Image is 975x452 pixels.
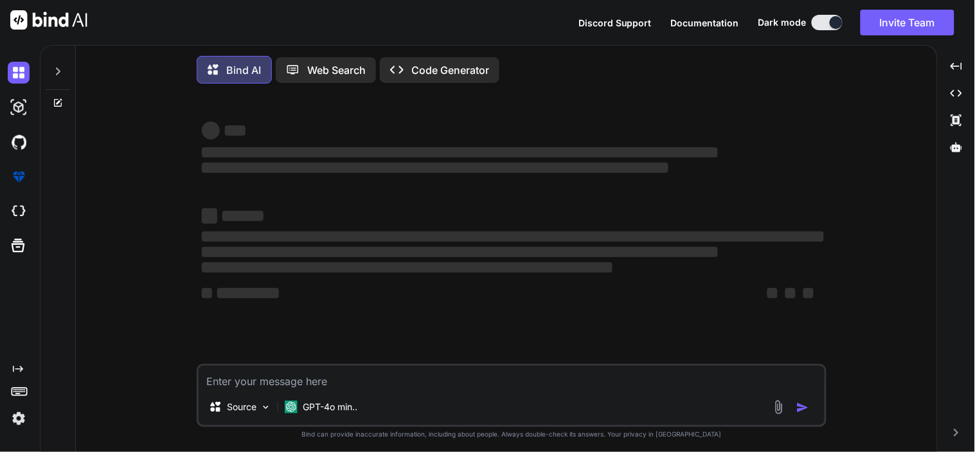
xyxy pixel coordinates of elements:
[8,408,30,429] img: settings
[771,400,786,415] img: attachment
[202,122,220,140] span: ‌
[8,62,30,84] img: darkChat
[803,288,814,298] span: ‌
[202,147,718,158] span: ‌
[307,62,366,78] p: Web Search
[671,16,739,30] button: Documentation
[202,231,824,242] span: ‌
[225,125,246,136] span: ‌
[8,131,30,153] img: githubDark
[222,211,264,221] span: ‌
[578,16,652,30] button: Discord Support
[8,201,30,222] img: cloudideIcon
[411,62,489,78] p: Code Generator
[671,17,739,28] span: Documentation
[227,401,256,413] p: Source
[578,17,652,28] span: Discord Support
[8,96,30,118] img: darkAi-studio
[861,10,954,35] button: Invite Team
[217,288,279,298] span: ‌
[285,401,298,413] img: GPT-4o mini
[758,16,807,29] span: Dark mode
[785,288,796,298] span: ‌
[260,402,271,413] img: Pick Models
[767,288,778,298] span: ‌
[197,429,827,439] p: Bind can provide inaccurate information, including about people. Always double-check its answers....
[303,401,357,413] p: GPT-4o min..
[202,208,217,224] span: ‌
[10,10,87,30] img: Bind AI
[202,262,613,273] span: ‌
[202,247,718,257] span: ‌
[796,401,809,414] img: icon
[226,62,261,78] p: Bind AI
[202,288,212,298] span: ‌
[202,163,668,173] span: ‌
[8,166,30,188] img: premium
